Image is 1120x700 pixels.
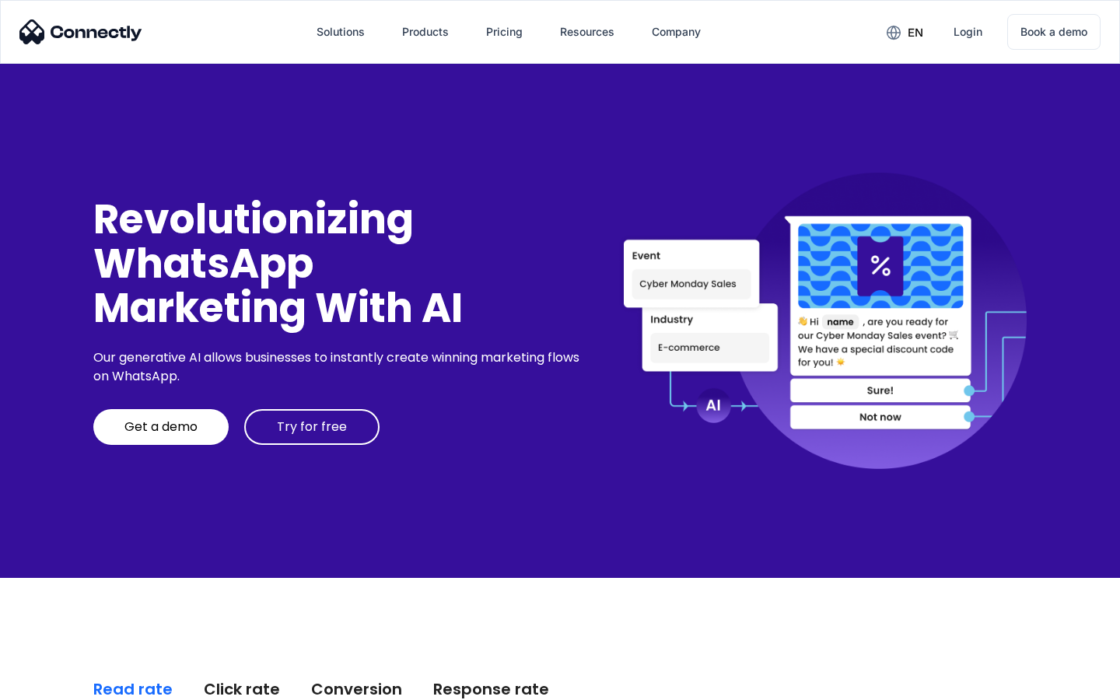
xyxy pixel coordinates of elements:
div: Company [652,21,701,43]
div: Response rate [433,678,549,700]
div: Resources [560,21,614,43]
a: Login [941,13,995,51]
img: Connectly Logo [19,19,142,44]
div: Our generative AI allows businesses to instantly create winning marketing flows on WhatsApp. [93,348,585,386]
div: Try for free [277,419,347,435]
div: Conversion [311,678,402,700]
a: Try for free [244,409,380,445]
div: en [908,22,923,44]
div: Get a demo [124,419,198,435]
a: Get a demo [93,409,229,445]
div: Products [402,21,449,43]
a: Book a demo [1007,14,1101,50]
div: Read rate [93,678,173,700]
a: Pricing [474,13,535,51]
div: Solutions [317,21,365,43]
div: Revolutionizing WhatsApp Marketing With AI [93,197,585,331]
div: Pricing [486,21,523,43]
div: Login [954,21,982,43]
div: Click rate [204,678,280,700]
